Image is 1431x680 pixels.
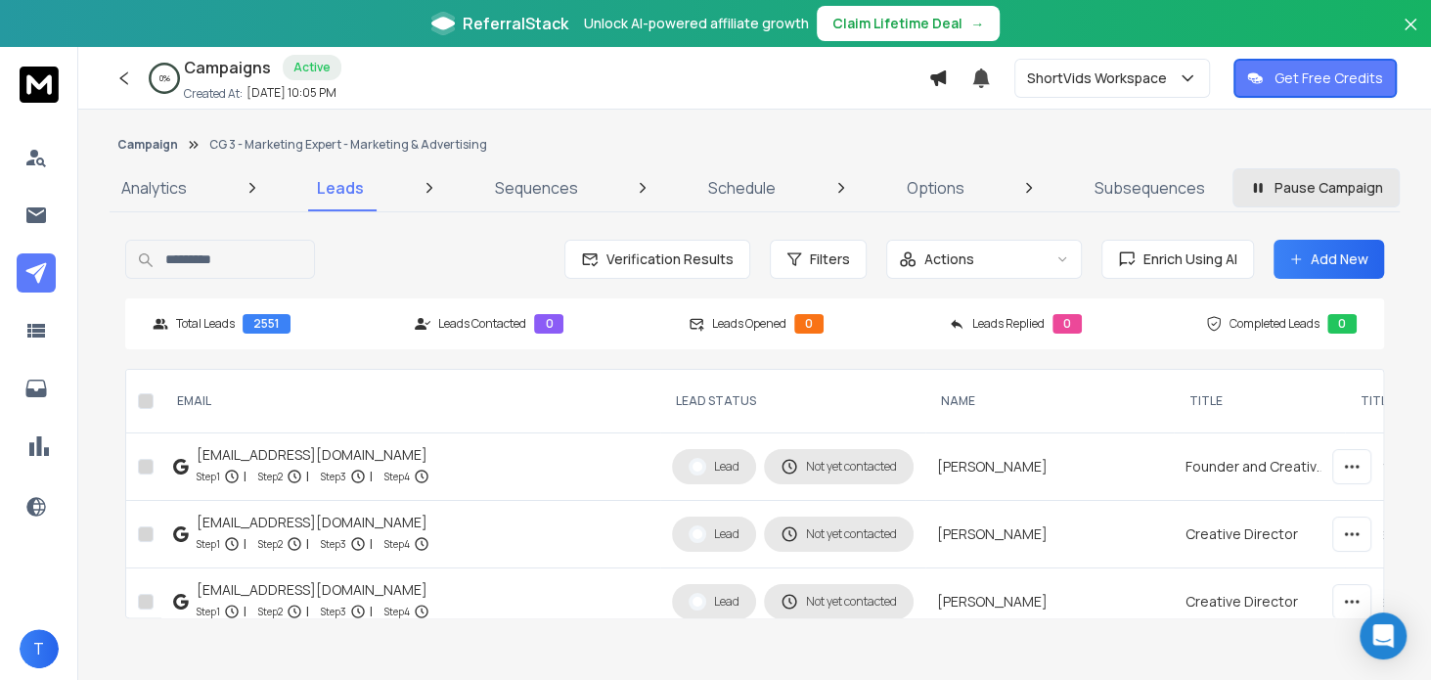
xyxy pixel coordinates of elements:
p: Step 1 [197,467,220,486]
p: | [370,534,373,554]
h1: Campaigns [184,56,271,79]
p: Leads Replied [972,316,1045,332]
button: Verification Results [564,240,750,279]
p: | [244,534,246,554]
p: Get Free Credits [1274,68,1383,88]
div: Not yet contacted [781,525,897,543]
p: Schedule [708,176,776,200]
span: ReferralStack [463,12,568,35]
button: Add New [1274,240,1384,279]
p: Step 3 [321,467,346,486]
button: T [20,629,59,668]
p: Analytics [121,176,187,200]
a: Schedule [696,164,787,211]
p: | [244,467,246,486]
button: Close banner [1398,12,1423,59]
div: Active [283,55,341,80]
div: 0 [534,314,563,334]
th: NAME [925,370,1174,433]
a: Analytics [110,164,199,211]
div: Lead [689,593,739,611]
p: Step 1 [197,602,220,621]
div: [EMAIL_ADDRESS][DOMAIN_NAME] [197,580,429,600]
td: Creative Director [1174,568,1345,636]
p: | [306,467,309,486]
a: Sequences [483,164,590,211]
button: Filters [770,240,867,279]
p: Step 4 [384,467,410,486]
a: Leads [305,164,376,211]
div: 0 [794,314,824,334]
div: Not yet contacted [781,458,897,476]
p: Created At: [184,86,243,102]
p: Unlock AI-powered affiliate growth [584,14,809,33]
p: | [370,467,373,486]
td: [PERSON_NAME] [925,568,1174,636]
th: Title [1174,370,1345,433]
p: Options [907,176,964,200]
p: | [306,534,309,554]
div: 0 [1052,314,1082,334]
p: Step 4 [384,602,410,621]
a: Options [895,164,976,211]
p: Actions [924,249,974,269]
td: Founder and Creative Director [1174,433,1345,501]
td: [PERSON_NAME] [925,433,1174,501]
a: Subsequences [1083,164,1217,211]
p: Step 2 [258,467,283,486]
p: Step 4 [384,534,410,554]
div: Not yet contacted [781,593,897,611]
button: Pause Campaign [1232,168,1400,207]
p: 0 % [159,72,170,84]
div: Lead [689,458,739,476]
p: | [370,602,373,621]
div: Open Intercom Messenger [1360,612,1407,659]
button: Enrich Using AI [1101,240,1254,279]
td: Creative Director [1174,501,1345,568]
p: Step 2 [258,602,283,621]
span: Enrich Using AI [1136,249,1237,269]
p: ShortVids Workspace [1027,68,1175,88]
div: Lead [689,525,739,543]
th: LEAD STATUS [660,370,925,433]
p: | [244,602,246,621]
p: Step 2 [258,534,283,554]
p: Completed Leads [1230,316,1319,332]
span: → [970,14,984,33]
p: Step 1 [197,534,220,554]
div: 2551 [243,314,291,334]
p: Step 3 [321,534,346,554]
span: Verification Results [599,249,734,269]
p: Sequences [495,176,578,200]
p: Step 3 [321,602,346,621]
p: Leads Opened [712,316,786,332]
div: [EMAIL_ADDRESS][DOMAIN_NAME] [197,445,429,465]
p: [DATE] 10:05 PM [246,85,336,101]
div: [EMAIL_ADDRESS][DOMAIN_NAME] [197,513,429,532]
p: | [306,602,309,621]
p: Subsequences [1095,176,1205,200]
button: Claim Lifetime Deal→ [817,6,1000,41]
th: EMAIL [161,370,660,433]
td: [PERSON_NAME] [925,501,1174,568]
button: Get Free Credits [1233,59,1397,98]
p: Leads [317,176,364,200]
p: Leads Contacted [438,316,526,332]
span: Filters [810,249,850,269]
p: Total Leads [176,316,235,332]
button: Campaign [117,137,178,153]
p: CG 3 - Marketing Expert - Marketing & Advertising [209,137,487,153]
div: 0 [1327,314,1357,334]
